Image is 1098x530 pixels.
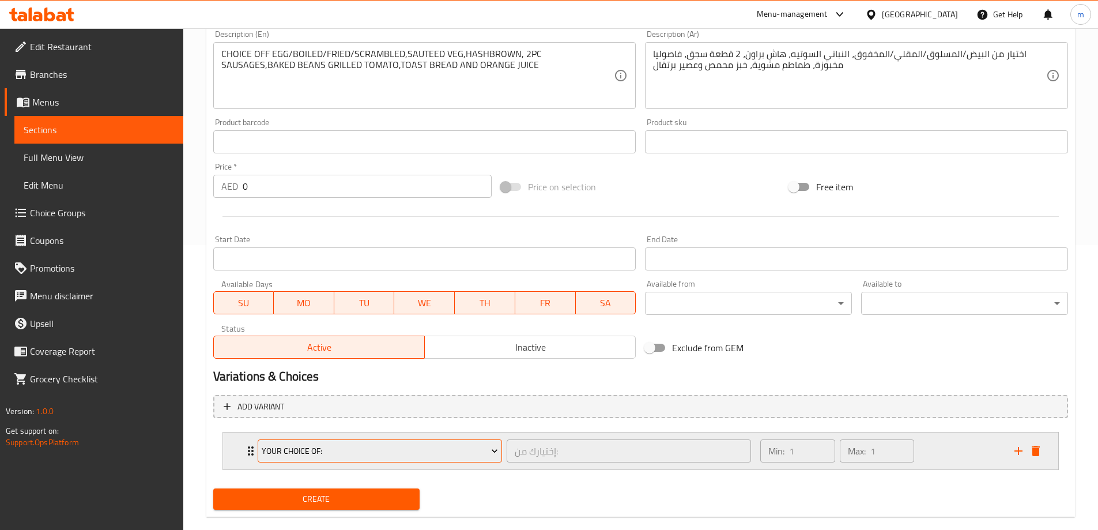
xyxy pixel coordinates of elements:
[221,48,614,103] textarea: CHOICE OFF EGG/BOILED/FRIED/SCRAMBLED,SAUTEED VEG,HASHBROWN, 2PC SAUSAGES,BAKED BEANS GRILLED TOM...
[576,291,636,314] button: SA
[882,8,958,21] div: [GEOGRAPHIC_DATA]
[262,444,498,458] span: your choice of:
[30,40,174,54] span: Edit Restaurant
[399,295,450,311] span: WE
[5,199,183,227] a: Choice Groups
[218,295,270,311] span: SU
[14,116,183,144] a: Sections
[1010,442,1027,460] button: add
[645,292,852,315] div: ​
[455,291,515,314] button: TH
[221,179,238,193] p: AED
[30,344,174,358] span: Coverage Report
[213,395,1068,419] button: Add variant
[5,282,183,310] a: Menu disclaimer
[757,7,828,21] div: Menu-management
[278,295,330,311] span: MO
[5,33,183,61] a: Edit Restaurant
[6,423,59,438] span: Get support on:
[30,317,174,330] span: Upsell
[672,341,744,355] span: Exclude from GEM
[6,404,34,419] span: Version:
[243,175,492,198] input: Please enter price
[30,289,174,303] span: Menu disclaimer
[848,444,866,458] p: Max:
[213,427,1068,475] li: Expand
[1077,8,1084,21] span: m
[24,151,174,164] span: Full Menu View
[24,123,174,137] span: Sections
[30,67,174,81] span: Branches
[334,291,395,314] button: TU
[816,180,853,194] span: Free item
[459,295,511,311] span: TH
[223,433,1058,469] div: Expand
[645,130,1068,153] input: Please enter product sku
[30,261,174,275] span: Promotions
[5,337,183,365] a: Coverage Report
[213,130,636,153] input: Please enter product barcode
[30,372,174,386] span: Grocery Checklist
[339,295,390,311] span: TU
[5,61,183,88] a: Branches
[768,444,784,458] p: Min:
[1027,442,1044,460] button: delete
[218,339,420,356] span: Active
[6,435,79,450] a: Support.OpsPlatform
[5,254,183,282] a: Promotions
[515,291,576,314] button: FR
[5,88,183,116] a: Menus
[424,336,636,359] button: Inactive
[32,95,174,109] span: Menus
[213,336,425,359] button: Active
[580,295,632,311] span: SA
[394,291,455,314] button: WE
[213,488,420,510] button: Create
[14,171,183,199] a: Edit Menu
[30,234,174,247] span: Coupons
[237,400,284,414] span: Add variant
[5,227,183,254] a: Coupons
[213,368,1068,385] h2: Variations & Choices
[274,291,334,314] button: MO
[36,404,54,419] span: 1.0.0
[5,365,183,393] a: Grocery Checklist
[222,492,411,506] span: Create
[30,206,174,220] span: Choice Groups
[528,180,596,194] span: Price on selection
[653,48,1046,103] textarea: اختيار من البيض/المسلوق/المقلي/المخفوق، النباتي السوتيه، هاش براون، 2 قطعة سجق، فاصوليا مخبوزة، ط...
[24,178,174,192] span: Edit Menu
[213,291,274,314] button: SU
[258,439,502,463] button: your choice of:
[429,339,631,356] span: Inactive
[14,144,183,171] a: Full Menu View
[861,292,1068,315] div: ​
[5,310,183,337] a: Upsell
[520,295,571,311] span: FR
